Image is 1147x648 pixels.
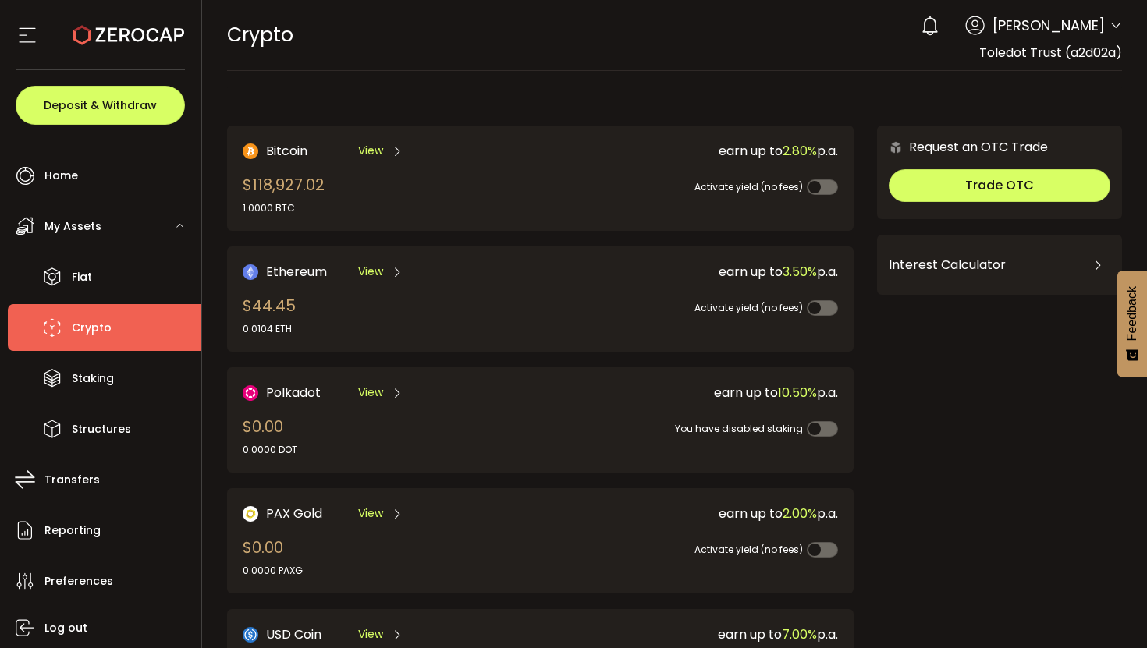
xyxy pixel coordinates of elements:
span: Staking [72,367,114,390]
div: $0.00 [243,415,297,457]
img: DOT [243,385,258,401]
span: View [358,143,383,159]
span: [PERSON_NAME] [993,15,1105,36]
iframe: Chat Widget [797,25,1147,648]
div: $118,927.02 [243,173,325,215]
span: Structures [72,418,131,441]
span: Bitcoin [266,141,307,161]
div: 1.0000 BTC [243,201,325,215]
span: Preferences [44,570,113,593]
span: Home [44,165,78,187]
span: You have disabled staking [675,422,803,435]
span: Deposit & Withdraw [44,100,157,111]
span: Activate yield (no fees) [694,543,803,556]
span: Fiat [72,266,92,289]
span: Crypto [72,317,112,339]
div: 0.0000 DOT [243,443,297,457]
span: Reporting [44,519,101,542]
div: earn up to p.a. [542,141,838,161]
div: $0.00 [243,536,303,578]
span: View [358,505,383,522]
span: USD Coin [266,625,321,644]
div: earn up to p.a. [542,262,838,282]
span: Crypto [227,21,293,48]
div: earn up to p.a. [542,383,838,402]
div: $44.45 [243,294,296,336]
span: 10.50% [778,384,817,402]
img: Ethereum [243,264,258,280]
span: Polkadot [266,383,321,402]
span: Transfers [44,469,100,491]
span: Activate yield (no fees) [694,180,803,193]
span: View [358,384,383,401]
button: Deposit & Withdraw [16,86,185,125]
div: 0.0104 ETH [243,322,296,336]
span: 3.50% [783,263,817,281]
span: PAX Gold [266,504,322,523]
span: 2.80% [783,142,817,160]
span: Activate yield (no fees) [694,301,803,314]
span: 7.00% [782,625,817,643]
div: earn up to p.a. [542,504,838,523]
img: Bitcoin [243,143,258,159]
img: USD Coin [243,627,258,643]
span: 2.00% [783,505,817,522]
span: View [358,264,383,280]
span: My Assets [44,215,101,238]
img: PAX Gold [243,506,258,522]
span: Ethereum [266,262,327,282]
span: Log out [44,617,87,639]
div: earn up to p.a. [542,625,838,644]
span: View [358,626,383,643]
div: 0.0000 PAXG [243,564,303,578]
